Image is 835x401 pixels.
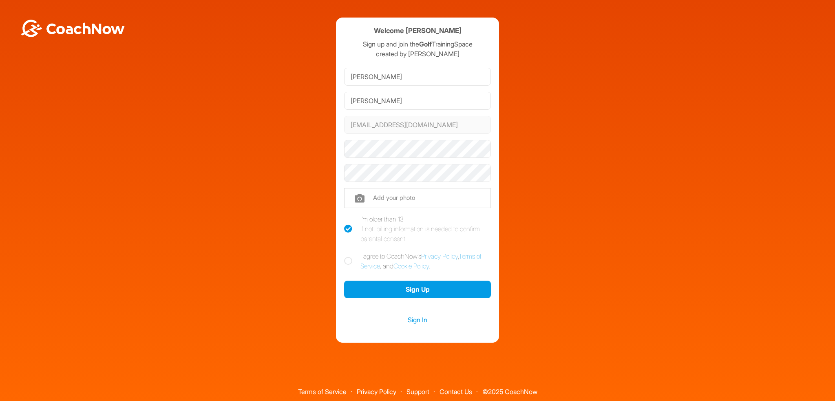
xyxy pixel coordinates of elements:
strong: Golf [419,40,432,48]
a: Terms of Service [298,388,347,396]
p: created by [PERSON_NAME] [344,49,491,59]
a: Support [406,388,429,396]
input: First Name [344,68,491,86]
label: I agree to CoachNow's , , and . [344,251,491,271]
a: Terms of Service [360,252,482,270]
a: Contact Us [440,388,472,396]
h4: Welcome [PERSON_NAME] [374,26,462,36]
a: Privacy Policy [421,252,458,260]
input: Last Name [344,92,491,110]
div: I'm older than 13 [360,214,491,244]
a: Cookie Policy [393,262,429,270]
button: Sign Up [344,281,491,298]
p: Sign up and join the TrainingSpace [344,39,491,49]
input: Email [344,116,491,134]
a: Sign In [344,315,491,325]
a: Privacy Policy [357,388,396,396]
div: If not, billing information is needed to confirm parental consent. [360,224,491,244]
img: BwLJSsUCoWCh5upNqxVrqldRgqLPVwmV24tXu5FoVAoFEpwwqQ3VIfuoInZCoVCoTD4vwADAC3ZFMkVEQFDAAAAAElFTkSuQmCC [20,20,126,37]
span: © 2025 CoachNow [478,382,541,395]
